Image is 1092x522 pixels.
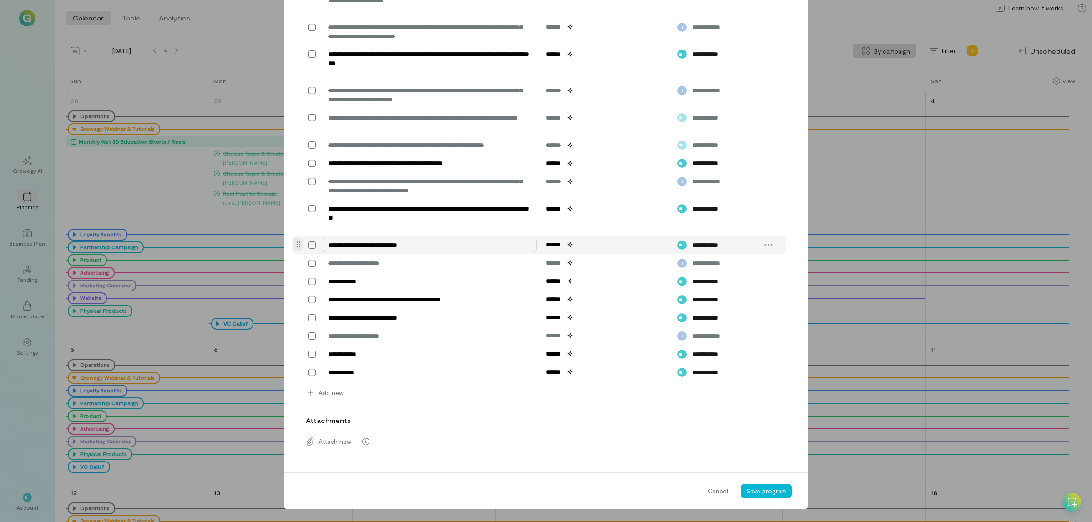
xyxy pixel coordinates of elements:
span: Cancel [708,487,728,496]
span: Add new [318,388,344,397]
button: Save program [741,484,792,498]
div: Attach new [300,432,792,451]
label: Attachments [306,416,351,425]
span: Attach new [318,437,351,446]
span: Save program [746,487,786,495]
